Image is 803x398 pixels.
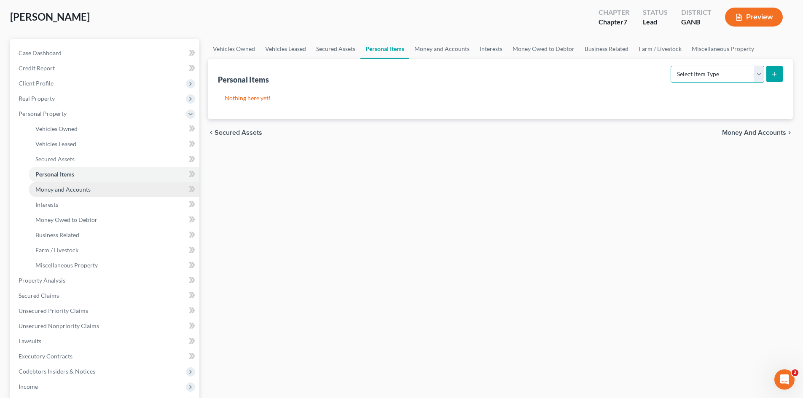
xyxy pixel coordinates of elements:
[19,307,88,314] span: Unsecured Priority Claims
[29,243,199,258] a: Farm / Livestock
[725,8,783,27] button: Preview
[623,18,627,26] span: 7
[12,349,199,364] a: Executory Contracts
[792,369,798,376] span: 2
[35,186,91,193] span: Money and Accounts
[218,75,269,85] div: Personal Items
[643,8,668,17] div: Status
[35,140,76,147] span: Vehicles Leased
[19,383,38,390] span: Income
[681,17,712,27] div: GANB
[19,353,73,360] span: Executory Contracts
[208,39,260,59] a: Vehicles Owned
[599,17,629,27] div: Chapter
[19,337,41,345] span: Lawsuits
[722,129,786,136] span: Money and Accounts
[722,129,793,136] button: Money and Accounts chevron_right
[634,39,687,59] a: Farm / Livestock
[29,121,199,136] a: Vehicles Owned
[19,322,99,329] span: Unsecured Nonpriority Claims
[508,39,580,59] a: Money Owed to Debtor
[35,262,98,269] span: Miscellaneous Property
[12,45,199,61] a: Case Dashboard
[260,39,311,59] a: Vehicles Leased
[360,39,409,59] a: Personal Items
[35,231,79,238] span: Business Related
[35,201,58,208] span: Interests
[409,39,475,59] a: Money and Accounts
[12,288,199,303] a: Secured Claims
[19,292,59,299] span: Secured Claims
[19,277,65,284] span: Property Analysis
[208,129,262,136] button: chevron_left Secured Assets
[19,368,95,375] span: Codebtors Insiders & Notices
[29,167,199,182] a: Personal Items
[29,136,199,152] a: Vehicles Leased
[12,273,199,288] a: Property Analysis
[35,246,78,254] span: Farm / Livestock
[208,129,215,136] i: chevron_left
[12,334,199,349] a: Lawsuits
[29,182,199,197] a: Money and Accounts
[19,49,62,56] span: Case Dashboard
[681,8,712,17] div: District
[19,110,67,117] span: Personal Property
[29,152,199,167] a: Secured Assets
[19,80,54,87] span: Client Profile
[643,17,668,27] div: Lead
[29,227,199,243] a: Business Related
[12,318,199,334] a: Unsecured Nonpriority Claims
[35,171,74,178] span: Personal Items
[215,129,262,136] span: Secured Assets
[35,216,97,223] span: Money Owed to Debtor
[29,197,199,212] a: Interests
[599,8,629,17] div: Chapter
[29,212,199,227] a: Money Owed to Debtor
[311,39,360,59] a: Secured Assets
[580,39,634,59] a: Business Related
[19,64,55,72] span: Credit Report
[29,258,199,273] a: Miscellaneous Property
[225,94,776,102] p: Nothing here yet!
[35,155,75,163] span: Secured Assets
[475,39,508,59] a: Interests
[12,61,199,76] a: Credit Report
[35,125,78,132] span: Vehicles Owned
[10,11,90,23] span: [PERSON_NAME]
[687,39,759,59] a: Miscellaneous Property
[774,369,795,390] iframe: Intercom live chat
[12,303,199,318] a: Unsecured Priority Claims
[19,95,55,102] span: Real Property
[786,129,793,136] i: chevron_right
